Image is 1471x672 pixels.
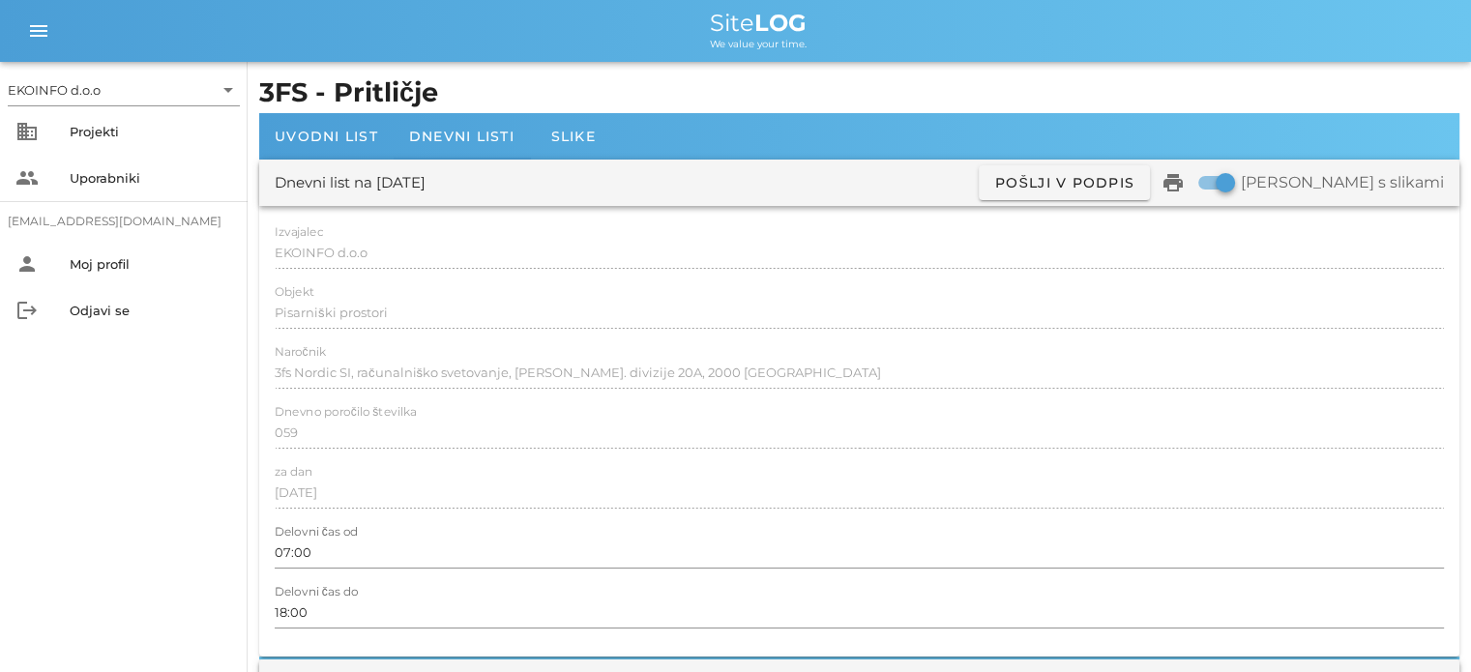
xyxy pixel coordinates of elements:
[70,170,232,186] div: Uporabniki
[70,124,232,139] div: Projekti
[275,585,358,599] label: Delovni čas do
[409,128,515,145] span: Dnevni listi
[259,73,1459,113] h1: 3FS - Pritličje
[275,128,378,145] span: Uvodni list
[15,299,39,322] i: logout
[979,165,1150,200] button: Pošlji v podpis
[275,405,417,420] label: Dnevno poročilo številka
[754,9,807,37] b: LOG
[275,172,426,194] div: Dnevni list na [DATE]
[1162,171,1185,194] i: print
[275,285,314,300] label: Objekt
[70,256,232,272] div: Moj profil
[8,81,101,99] div: EKOINFO d.o.o
[275,225,323,240] label: Izvajalec
[994,174,1134,191] span: Pošlji v podpis
[217,78,240,102] i: arrow_drop_down
[15,120,39,143] i: business
[15,252,39,276] i: person
[27,19,50,43] i: menu
[8,74,240,105] div: EKOINFO d.o.o
[275,465,312,480] label: za dan
[1374,579,1471,672] div: Pripomoček za klepet
[275,525,358,540] label: Delovni čas od
[710,38,807,50] span: We value your time.
[1374,579,1471,672] iframe: Chat Widget
[710,9,807,37] span: Site
[1241,173,1444,192] label: [PERSON_NAME] s slikami
[275,345,326,360] label: Naročnik
[551,128,596,145] span: Slike
[15,166,39,190] i: people
[70,303,232,318] div: Odjavi se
